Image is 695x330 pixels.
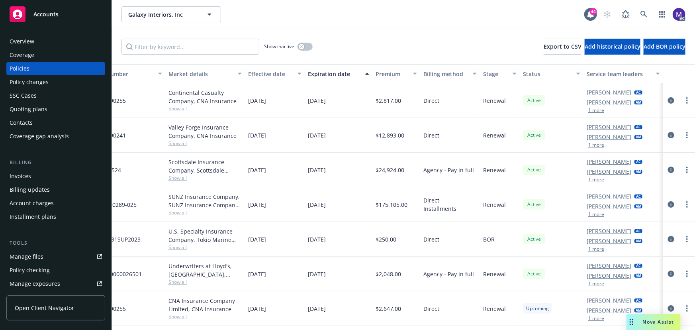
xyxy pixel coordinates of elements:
[245,64,305,83] button: Effective date
[10,35,34,48] div: Overview
[6,159,105,167] div: Billing
[168,123,242,140] div: Valley Forge Insurance Company, CNA Insurance
[168,262,242,279] div: Underwriters at Lloyd's, [GEOGRAPHIC_DATA], [PERSON_NAME] of London, CRC Group
[15,304,74,312] span: Open Client Navigator
[587,88,631,96] a: [PERSON_NAME]
[376,270,401,278] span: $2,048.00
[10,76,49,88] div: Policy changes
[305,64,372,83] button: Expiration date
[248,70,293,78] div: Effective date
[644,39,685,55] button: Add BOR policy
[423,166,474,174] span: Agency - Pay in full
[308,304,326,313] span: [DATE]
[6,3,105,26] a: Accounts
[588,247,604,251] button: 1 more
[6,49,105,61] a: Coverage
[308,200,326,209] span: [DATE]
[168,313,242,320] span: Show all
[89,235,141,244] span: 100252331SUP2023
[10,116,33,129] div: Contacts
[587,167,631,176] a: [PERSON_NAME]
[588,281,604,286] button: 1 more
[682,269,692,279] a: more
[308,70,360,78] div: Expiration date
[423,304,439,313] span: Direct
[618,6,634,22] a: Report a Bug
[626,314,636,330] div: Drag to move
[168,140,242,147] span: Show all
[168,244,242,251] span: Show all
[587,202,631,210] a: [PERSON_NAME]
[6,116,105,129] a: Contacts
[636,6,652,22] a: Search
[423,270,474,278] span: Agency - Pay in full
[526,166,542,173] span: Active
[6,76,105,88] a: Policy changes
[248,96,266,105] span: [DATE]
[6,239,105,247] div: Tools
[121,39,259,55] input: Filter by keyword...
[483,70,508,78] div: Stage
[86,64,165,83] button: Policy number
[10,210,56,223] div: Installment plans
[480,64,520,83] button: Stage
[590,8,597,15] div: 44
[168,192,242,209] div: SUNZ Insurance Company, SUNZ Insurance Company, Integrity Risk Insurance
[583,64,663,83] button: Service team leaders
[168,88,242,105] div: Continental Casualty Company, CNA Insurance
[682,234,692,244] a: more
[10,103,47,116] div: Quoting plans
[168,297,242,313] div: CNA Insurance Company Limited, CNA Insurance
[33,11,59,18] span: Accounts
[588,212,604,217] button: 1 more
[10,49,34,61] div: Coverage
[483,96,506,105] span: Renewal
[168,70,233,78] div: Market details
[587,306,631,314] a: [PERSON_NAME]
[588,177,604,182] button: 1 more
[6,35,105,48] a: Overview
[10,130,69,143] div: Coverage gap analysis
[121,6,221,22] button: Galaxy Interiors, Inc
[520,64,583,83] button: Status
[666,200,676,209] a: circleInformation
[666,269,676,279] a: circleInformation
[643,318,674,325] span: Nova Assist
[483,166,506,174] span: Renewal
[248,304,266,313] span: [DATE]
[308,131,326,139] span: [DATE]
[585,39,640,55] button: Add historical policy
[666,96,676,105] a: circleInformation
[6,183,105,196] a: Billing updates
[10,89,37,102] div: SSC Cases
[587,133,631,141] a: [PERSON_NAME]
[682,165,692,175] a: more
[10,183,50,196] div: Billing updates
[168,279,242,285] span: Show all
[89,270,142,278] span: BXUCYC0000026501
[544,39,581,55] button: Export to CSV
[168,227,242,244] div: U.S. Specialty Insurance Company, Tokio Marine HCC
[308,166,326,174] span: [DATE]
[666,304,676,313] a: circleInformation
[587,296,631,304] a: [PERSON_NAME]
[587,261,631,270] a: [PERSON_NAME]
[308,96,326,105] span: [DATE]
[682,200,692,209] a: more
[6,89,105,102] a: SSC Cases
[10,250,43,263] div: Manage files
[10,277,60,290] div: Manage exposures
[666,234,676,244] a: circleInformation
[10,197,54,210] div: Account charges
[585,43,640,50] span: Add historical policy
[526,270,542,277] span: Active
[89,70,153,78] div: Policy number
[6,277,105,290] a: Manage exposures
[6,250,105,263] a: Manage files
[682,130,692,140] a: more
[526,305,549,312] span: Upcoming
[587,157,631,166] a: [PERSON_NAME]
[666,130,676,140] a: circleInformation
[526,132,542,139] span: Active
